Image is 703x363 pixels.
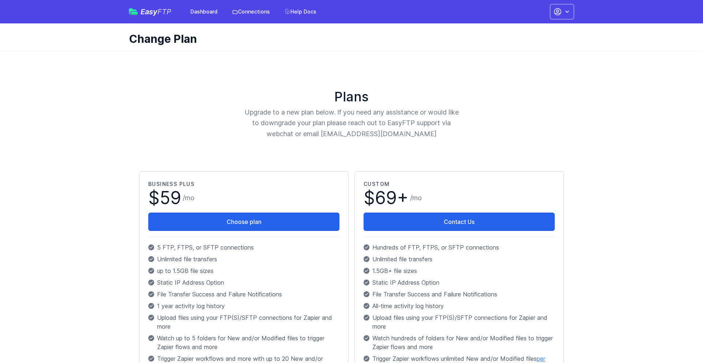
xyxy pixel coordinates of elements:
p: 5 FTP, FTPS, or SFTP connections [148,243,339,252]
img: easyftp_logo.png [129,8,138,15]
p: Watch up to 5 folders for New and/or Modified files to trigger Zapier flows and more [148,334,339,351]
p: Upload files using your FTP(S)/SFTP connections for Zapier and more [364,313,555,331]
p: Static IP Address Option [364,278,555,287]
h1: Plans [136,89,567,104]
p: Upload files using your FTP(S)/SFTP connections for Zapier and more [148,313,339,331]
span: 59 [160,187,181,209]
a: Help Docs [280,5,321,18]
p: File Transfer Success and Failure Notifications [148,290,339,299]
p: Static IP Address Option [148,278,339,287]
p: Unlimited file transfers [148,255,339,263]
a: Connections [228,5,274,18]
h1: Change Plan [129,32,568,45]
p: All-time activity log history [364,302,555,310]
p: Unlimited file transfers [364,255,555,263]
p: Hundreds of FTP, FTPS, or SFTP connections [364,243,555,252]
button: Choose plan [148,213,339,231]
span: $ [364,189,409,207]
span: $ [148,189,181,207]
p: up to 1.5GB file sizes [148,266,339,275]
span: / [410,193,422,203]
p: Watch hundreds of folders for New and/or Modified files to trigger Zapier flows and more [364,334,555,351]
a: Dashboard [186,5,222,18]
span: mo [412,194,422,202]
a: EasyFTP [129,8,171,15]
span: FTP [157,7,171,16]
span: Easy [141,8,171,15]
p: 1.5GB+ file sizes [364,266,555,275]
p: 1 year activity log history [148,302,339,310]
span: 69+ [375,187,409,209]
span: / [183,193,194,203]
span: mo [185,194,194,202]
p: File Transfer Success and Failure Notifications [364,290,555,299]
a: Contact Us [364,213,555,231]
h2: Custom [364,180,555,188]
p: Upgrade to a new plan below. If you need any assistance or would like to downgrade your plan plea... [244,107,459,139]
h2: Business Plus [148,180,339,188]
